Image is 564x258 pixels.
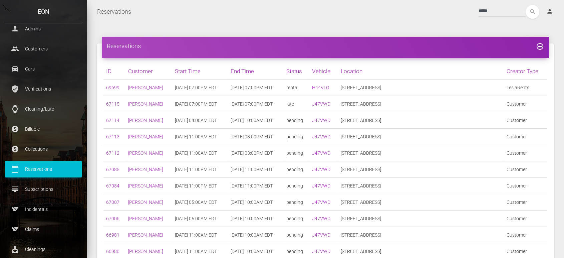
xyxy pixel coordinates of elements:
[228,112,284,129] td: [DATE] 10:00AM EDT
[172,161,228,178] td: [DATE] 11:00PM EDT
[228,178,284,194] td: [DATE] 11:00PM EDT
[228,80,284,96] td: [DATE] 07:00PM EDT
[128,118,163,123] a: [PERSON_NAME]
[128,216,163,221] a: [PERSON_NAME]
[283,96,309,112] td: late
[172,145,228,161] td: [DATE] 11:00AM EDT
[172,112,228,129] td: [DATE] 04:00AM EDT
[283,211,309,227] td: pending
[10,224,77,234] p: Claims
[228,211,284,227] td: [DATE] 10:00AM EDT
[106,134,119,139] a: 67113
[504,211,547,227] td: Customer
[106,183,119,188] a: 67084
[312,249,330,254] a: J47VWD
[312,200,330,205] a: J47VWD
[128,150,163,156] a: [PERSON_NAME]
[228,96,284,112] td: [DATE] 07:00PM EDT
[283,194,309,211] td: pending
[312,101,330,107] a: J47VWD
[128,85,163,90] a: [PERSON_NAME]
[504,96,547,112] td: Customer
[128,134,163,139] a: [PERSON_NAME]
[312,118,330,123] a: J47VWD
[283,145,309,161] td: pending
[5,101,82,117] a: watch Cleaning/Late
[172,63,228,80] th: Start Time
[504,161,547,178] td: Customer
[312,150,330,156] a: J47VWD
[504,80,547,96] td: TeslaRents
[338,194,504,211] td: [STREET_ADDRESS]
[338,129,504,145] td: [STREET_ADDRESS]
[10,24,77,34] p: Admins
[312,216,330,221] a: J47VWD
[103,63,125,80] th: ID
[504,112,547,129] td: Customer
[128,101,163,107] a: [PERSON_NAME]
[283,112,309,129] td: pending
[106,101,119,107] a: 67115
[5,60,82,77] a: drive_eta Cars
[546,8,553,15] i: person
[283,80,309,96] td: rental
[10,244,77,254] p: Cleanings
[526,5,539,19] button: search
[338,227,504,243] td: [STREET_ADDRESS]
[128,232,163,238] a: [PERSON_NAME]
[338,96,504,112] td: [STREET_ADDRESS]
[541,5,559,18] a: person
[283,161,309,178] td: pending
[128,200,163,205] a: [PERSON_NAME]
[536,42,544,50] i: add_circle_outline
[504,227,547,243] td: Customer
[504,63,547,80] th: Creator Type
[312,232,330,238] a: J47VWD
[5,181,82,198] a: card_membership Subscriptions
[128,183,163,188] a: [PERSON_NAME]
[106,200,119,205] a: 67007
[106,216,119,221] a: 67006
[309,63,338,80] th: Vehicle
[10,84,77,94] p: Verifications
[338,145,504,161] td: [STREET_ADDRESS]
[172,178,228,194] td: [DATE] 11:00PM EDT
[338,161,504,178] td: [STREET_ADDRESS]
[172,80,228,96] td: [DATE] 07:00PM EDT
[228,194,284,211] td: [DATE] 10:00AM EDT
[128,249,163,254] a: [PERSON_NAME]
[172,227,228,243] td: [DATE] 11:00AM EDT
[125,63,173,80] th: Customer
[10,164,77,174] p: Reservations
[228,145,284,161] td: [DATE] 03:00PM EDT
[5,20,82,37] a: person Admins
[10,124,77,134] p: Billable
[228,161,284,178] td: [DATE] 11:00PM EDT
[5,221,82,238] a: sports Claims
[228,227,284,243] td: [DATE] 10:00AM EDT
[338,211,504,227] td: [STREET_ADDRESS]
[106,232,119,238] a: 66981
[338,178,504,194] td: [STREET_ADDRESS]
[10,104,77,114] p: Cleaning/Late
[10,64,77,74] p: Cars
[338,63,504,80] th: Location
[106,118,119,123] a: 67114
[172,211,228,227] td: [DATE] 05:00AM EDT
[504,129,547,145] td: Customer
[283,129,309,145] td: pending
[10,144,77,154] p: Collections
[312,134,330,139] a: J47VWD
[5,161,82,177] a: calendar_today Reservations
[106,249,119,254] a: 66980
[5,121,82,137] a: paid Billable
[504,178,547,194] td: Customer
[338,80,504,96] td: [STREET_ADDRESS]
[283,178,309,194] td: pending
[5,40,82,57] a: people Customers
[128,167,163,172] a: [PERSON_NAME]
[504,145,547,161] td: Customer
[338,112,504,129] td: [STREET_ADDRESS]
[106,150,119,156] a: 67112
